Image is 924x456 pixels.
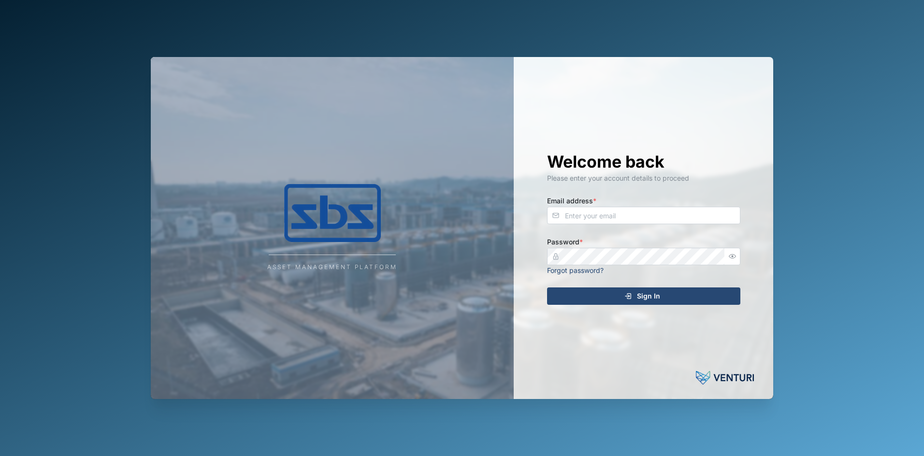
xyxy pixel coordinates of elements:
[236,184,429,242] img: Company Logo
[637,288,660,304] span: Sign In
[547,237,583,247] label: Password
[696,368,754,387] img: Powered by: Venturi
[547,287,740,305] button: Sign In
[267,263,397,272] div: Asset Management Platform
[547,151,740,172] h1: Welcome back
[547,173,740,184] div: Please enter your account details to proceed
[547,266,604,274] a: Forgot password?
[547,196,596,206] label: Email address
[547,207,740,224] input: Enter your email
